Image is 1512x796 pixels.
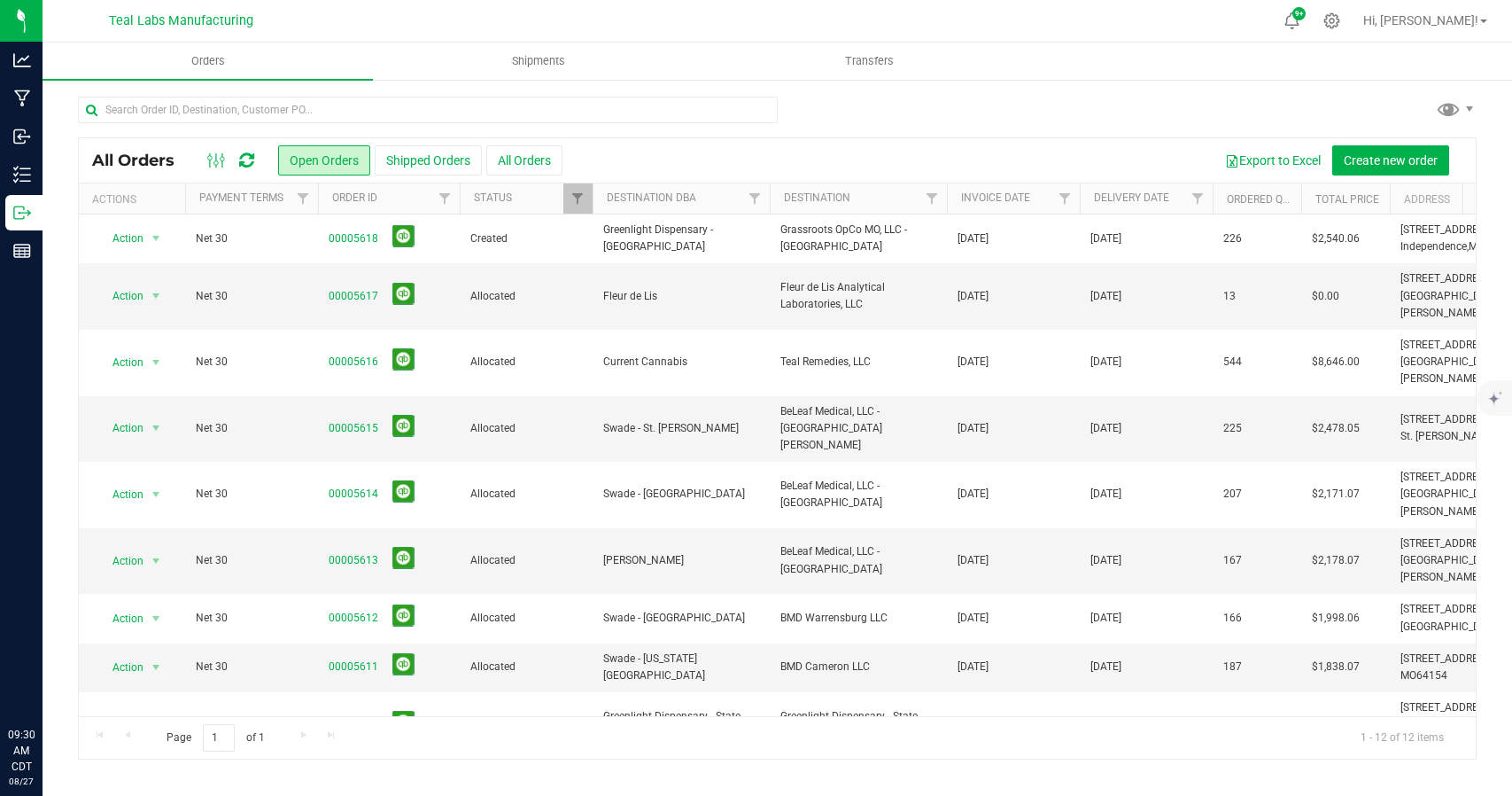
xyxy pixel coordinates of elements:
[780,659,936,675] span: BMD Cameron LLC
[603,354,759,371] span: Current Cannabis
[780,478,936,511] span: BeLeaf Medical, LLC - [GEOGRAPHIC_DATA]
[151,724,279,752] span: Page of 1
[145,482,167,507] span: select
[780,708,936,742] span: Greenlight Dispensary - State Line
[1312,552,1360,569] span: $2,178.07
[607,191,696,204] a: Destination DBA
[92,193,178,206] div: Actions
[1223,659,1242,675] span: 187
[563,183,593,214] a: Filter
[18,654,71,707] iframe: Resource center
[1332,145,1449,176] button: Create new order
[603,486,759,503] span: Swade - [GEOGRAPHIC_DATA]
[145,549,167,574] span: select
[109,13,253,28] span: Teal Labs Manufacturing
[1363,13,1478,27] span: Hi, [PERSON_NAME]!
[199,191,283,204] a: Payment Terms
[97,226,144,251] span: Action
[603,552,759,569] span: [PERSON_NAME]
[780,610,936,627] span: BMD Warrensburg LLC
[1400,272,1495,285] span: [STREET_ADDRESS],
[1400,603,1493,615] span: [STREET_ADDRESS]
[488,53,589,69] span: Shipments
[1312,486,1360,503] span: $2,171.07
[78,97,778,123] input: Search Order ID, Destination, Customer PO...
[145,416,167,441] span: select
[603,651,759,684] span: Swade - [US_STATE][GEOGRAPHIC_DATA]
[92,151,192,170] span: All Orders
[1312,610,1360,627] span: $1,998.06
[1312,230,1360,247] span: $2,540.06
[97,606,144,631] span: Action
[1090,659,1121,675] span: [DATE]
[740,183,770,214] a: Filter
[373,43,703,80] a: Shipments
[375,145,482,176] button: Shipped Orders
[1295,11,1303,18] span: 9+
[780,403,936,455] span: BeLeaf Medical, LLC - [GEOGRAPHIC_DATA][PERSON_NAME]
[1227,193,1295,206] a: Ordered qty
[145,226,167,251] span: select
[780,354,936,371] span: Teal Remedies, LLC
[1223,552,1242,569] span: 167
[278,145,370,176] button: Open Orders
[704,43,1035,80] a: Transfers
[329,420,378,437] a: 00005615
[1400,430,1498,442] span: St. [PERSON_NAME],
[470,659,582,675] span: Allocated
[52,652,74,673] iframe: Resource center unread badge
[167,53,249,69] span: Orders
[289,183,318,214] a: Filter
[196,486,307,503] span: Net 30
[1213,145,1332,176] button: Export to Excel
[97,713,144,737] span: Action
[470,354,582,371] span: Allocated
[97,482,144,507] span: Action
[329,659,378,675] a: 00005611
[1400,355,1502,385] span: [GEOGRAPHIC_DATA][PERSON_NAME],
[1223,288,1236,305] span: 13
[1400,240,1469,253] span: Independence,
[1312,288,1339,305] span: $0.00
[1312,659,1360,675] span: $1,838.07
[603,222,759,255] span: Greenlight Dispensary - [GEOGRAPHIC_DATA]
[1400,669,1416,682] span: MO
[958,230,989,247] span: [DATE]
[1400,488,1502,517] span: [GEOGRAPHIC_DATA][PERSON_NAME],
[821,53,918,69] span: Transfers
[329,552,378,569] a: 00005613
[196,420,307,437] span: Net 30
[329,486,378,503] a: 00005614
[196,659,307,675] span: Net 30
[196,230,307,247] span: Net 30
[13,242,31,260] inline-svg: Reports
[329,230,378,247] a: 00005618
[918,183,947,214] a: Filter
[97,655,144,680] span: Action
[470,610,582,627] span: Allocated
[8,727,35,775] p: 09:30 AM CDT
[1223,610,1242,627] span: 166
[780,279,936,313] span: Fleur de Lis Analytical Laboratories, LLC
[13,166,31,183] inline-svg: Inventory
[1400,339,1495,351] span: [STREET_ADDRESS],
[196,552,307,569] span: Net 30
[1090,354,1121,371] span: [DATE]
[1094,191,1169,204] a: Delivery Date
[1469,240,1485,253] span: MO
[961,191,1030,204] a: Invoice Date
[1312,354,1360,371] span: $8,646.00
[958,552,989,569] span: [DATE]
[1315,193,1379,206] a: Total Price
[145,350,167,375] span: select
[329,354,378,371] a: 00005616
[43,43,373,80] a: Orders
[196,288,307,305] span: Net 30
[603,288,759,305] span: Fleur de Lis
[1321,12,1343,29] div: Manage settings
[1223,420,1242,437] span: 225
[1090,420,1121,437] span: [DATE]
[196,610,307,627] span: Net 30
[1051,183,1080,214] a: Filter
[430,183,460,214] a: Filter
